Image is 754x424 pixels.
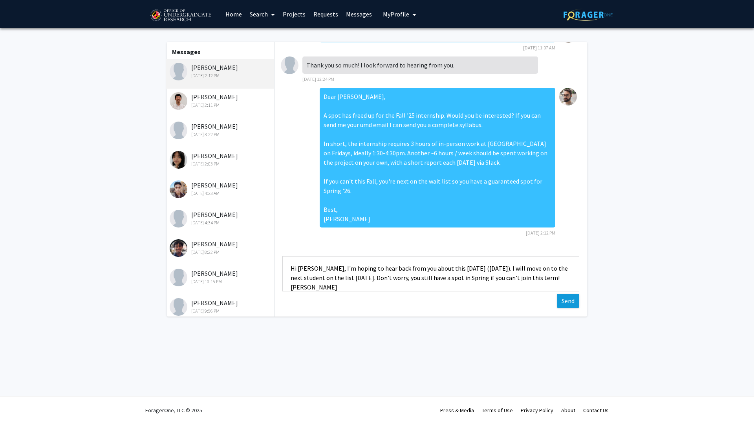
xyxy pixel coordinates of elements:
div: [DATE] 9:56 PM [170,308,272,315]
div: [PERSON_NAME] [170,122,272,138]
div: Thank you so much! I look forward to hearing from you. [302,56,538,74]
img: ForagerOne Logo [564,9,613,21]
div: [PERSON_NAME] [170,180,272,197]
img: Amar Dhillon [170,239,187,257]
a: Projects [279,0,309,28]
span: [DATE] 2:12 PM [526,230,555,236]
img: Jonathan Solomon [170,210,187,227]
img: Raff Viglianti [559,88,577,106]
div: [DATE] 2:12 PM [170,72,272,79]
div: [PERSON_NAME] [170,239,272,256]
img: University of Maryland Logo [147,6,214,25]
span: [DATE] 12:24 PM [302,76,334,82]
img: Malaika Asif [170,122,187,139]
a: Messages [342,0,376,28]
div: [DATE] 2:03 PM [170,160,272,167]
a: Press & Media [440,407,474,414]
div: [DATE] 4:34 PM [170,219,272,226]
div: [DATE] 4:23 AM [170,190,272,197]
img: Ava Bautista [170,63,187,80]
img: Michael Morton [170,180,187,198]
iframe: Chat [6,389,33,418]
img: Margaret Hermanto [170,151,187,169]
a: Requests [309,0,342,28]
div: [DATE] 10:15 PM [170,278,272,285]
div: [DATE] 2:11 PM [170,102,272,109]
img: David Guan [170,269,187,286]
div: [PERSON_NAME] [170,269,272,285]
div: [PERSON_NAME] [170,151,272,167]
div: [PERSON_NAME] [170,92,272,109]
button: Send [557,294,579,308]
div: [PERSON_NAME] [170,298,272,315]
div: ForagerOne, LLC © 2025 [145,397,202,424]
img: Shriyans Sairy [170,298,187,316]
textarea: Message [282,256,579,291]
div: Dear [PERSON_NAME], A spot has freed up for the Fall '25 internship. Would you be interested? If ... [320,88,555,227]
div: [DATE] 8:22 PM [170,249,272,256]
div: [PERSON_NAME] [170,210,272,226]
a: Home [221,0,246,28]
div: [PERSON_NAME] [170,63,272,79]
div: [DATE] 3:22 PM [170,131,272,138]
span: My Profile [383,10,409,18]
a: Contact Us [583,407,609,414]
img: Ava Bautista [281,56,298,74]
a: Search [246,0,279,28]
a: About [561,407,575,414]
b: Messages [172,48,201,56]
a: Privacy Policy [521,407,553,414]
a: Terms of Use [482,407,513,414]
span: [DATE] 11:07 AM [523,45,555,51]
img: Ethan Choi [170,92,187,110]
